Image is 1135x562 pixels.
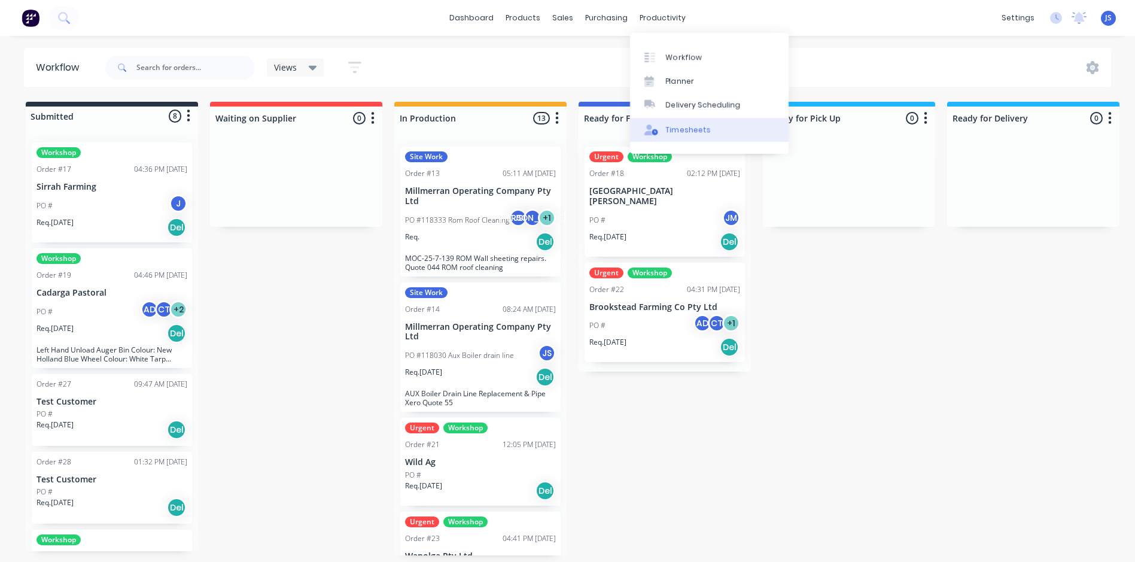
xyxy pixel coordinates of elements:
[134,164,187,175] div: 04:36 PM [DATE]
[628,151,672,162] div: Workshop
[36,487,53,497] p: PO #
[589,284,624,295] div: Order #22
[36,147,81,158] div: Workshop
[589,151,623,162] div: Urgent
[36,60,85,75] div: Workflow
[666,124,711,135] div: Timesheets
[405,232,419,242] p: Req.
[167,498,186,517] div: Del
[36,270,71,281] div: Order #19
[36,409,53,420] p: PO #
[134,379,187,390] div: 09:47 AM [DATE]
[693,314,711,332] div: AD
[509,209,527,227] div: JS
[36,475,187,485] p: Test Customer
[32,142,192,242] div: WorkshopOrder #1704:36 PM [DATE]Sirrah FarmingPO #JReq.[DATE]Del
[585,263,745,363] div: UrgentWorkshopOrder #2204:31 PM [DATE]Brookstead Farming Co Pty LtdPO #ADCT+1Req.[DATE]Del
[720,232,739,251] div: Del
[134,457,187,467] div: 01:32 PM [DATE]
[722,314,740,332] div: + 1
[405,186,556,206] p: Millmerran Operating Company Pty Ltd
[167,218,186,237] div: Del
[400,147,561,277] div: Site WorkOrder #1305:11 AM [DATE]Millmerran Operating Company Pty LtdPO #118333 Rom Roof Cleaning...
[630,69,789,93] a: Planner
[500,9,546,27] div: products
[405,481,442,491] p: Req. [DATE]
[136,56,255,80] input: Search for orders...
[443,9,500,27] a: dashboard
[538,209,556,227] div: + 1
[22,9,39,27] img: Factory
[535,367,555,387] div: Del
[405,168,440,179] div: Order #13
[405,254,556,272] p: MOC-25-7-139 ROM Wall sheeting repairs. Quote 044 ROM roof cleaning
[405,551,556,561] p: Wanolga Pty Ltd
[141,300,159,318] div: AD
[503,439,556,450] div: 12:05 PM [DATE]
[666,100,741,111] div: Delivery Scheduling
[443,517,488,527] div: Workshop
[589,168,624,179] div: Order #18
[36,345,187,363] p: Left Hand Unload Auger Bin Colour: New Holland Blue Wheel Colour: White Tarp Colour: White
[405,457,556,467] p: Wild Ag
[1105,13,1112,23] span: JS
[630,93,789,117] a: Delivery Scheduling
[36,534,81,545] div: Workshop
[405,350,514,361] p: PO #118030 Aux Boiler drain line
[36,551,71,562] div: Order #29
[405,389,556,407] p: AUX Boiler Drain Line Replacement & Pipe Xero Quote 55
[535,481,555,500] div: Del
[32,248,192,368] div: WorkshopOrder #1904:46 PM [DATE]Cadarga PastoralPO #ADCT+2Req.[DATE]DelLeft Hand Unload Auger Bin...
[722,209,740,227] div: JM
[405,304,440,315] div: Order #14
[36,306,53,317] p: PO #
[630,118,789,142] a: Timesheets
[405,470,421,481] p: PO #
[687,168,740,179] div: 02:12 PM [DATE]
[169,300,187,318] div: + 2
[405,439,440,450] div: Order #21
[36,379,71,390] div: Order #27
[666,76,694,87] div: Planner
[36,397,187,407] p: Test Customer
[589,320,605,331] p: PO #
[405,423,439,433] div: Urgent
[36,420,74,430] p: Req. [DATE]
[405,367,442,378] p: Req. [DATE]
[167,420,186,439] div: Del
[546,9,579,27] div: sales
[36,253,81,264] div: Workshop
[503,533,556,544] div: 04:41 PM [DATE]
[405,151,448,162] div: Site Work
[155,300,173,318] div: CT
[405,533,440,544] div: Order #23
[405,215,509,226] p: PO #118333 Rom Roof Cleaning
[400,418,561,506] div: UrgentWorkshopOrder #2112:05 PM [DATE]Wild AgPO #Req.[DATE]Del
[32,452,192,524] div: Order #2801:32 PM [DATE]Test CustomerPO #Req.[DATE]Del
[538,344,556,362] div: JS
[589,215,605,226] p: PO #
[585,147,745,257] div: UrgentWorkshopOrder #1802:12 PM [DATE][GEOGRAPHIC_DATA][PERSON_NAME]PO #JMReq.[DATE]Del
[503,304,556,315] div: 08:24 AM [DATE]
[524,209,541,227] div: [PERSON_NAME]
[36,164,71,175] div: Order #17
[32,374,192,446] div: Order #2709:47 AM [DATE]Test CustomerPO #Req.[DATE]Del
[36,323,74,334] p: Req. [DATE]
[503,168,556,179] div: 05:11 AM [DATE]
[36,457,71,467] div: Order #28
[405,517,439,527] div: Urgent
[400,282,561,412] div: Site WorkOrder #1408:24 AM [DATE]Millmerran Operating Company Pty LtdPO #118030 Aux Boiler drain ...
[36,217,74,228] p: Req. [DATE]
[708,314,726,332] div: CT
[589,232,626,242] p: Req. [DATE]
[36,497,74,508] p: Req. [DATE]
[720,338,739,357] div: Del
[36,201,53,211] p: PO #
[628,268,672,278] div: Workshop
[167,324,186,343] div: Del
[134,551,187,562] div: 12:08 PM [DATE]
[996,9,1040,27] div: settings
[589,186,740,206] p: [GEOGRAPHIC_DATA][PERSON_NAME]
[134,270,187,281] div: 04:46 PM [DATE]
[405,322,556,342] p: Millmerran Operating Company Pty Ltd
